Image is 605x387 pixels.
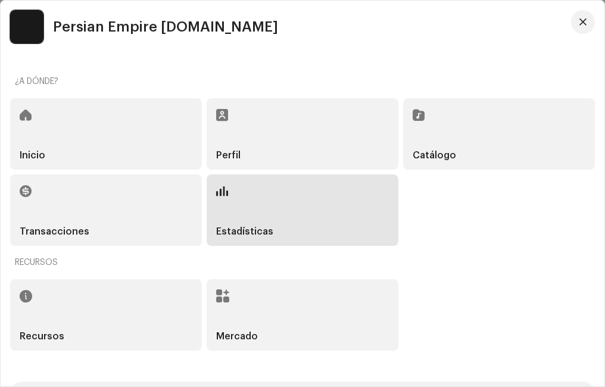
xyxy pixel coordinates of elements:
h5: Transacciones [20,227,89,236]
h5: Perfil [216,151,241,160]
h5: Inicio [20,151,45,160]
img: 0a5ca12c-3e1d-4fcd-8163-262ad4c836ab [10,10,43,43]
h5: Mercado [216,332,258,341]
re-a-nav-header: Recursos [10,248,595,277]
h5: Catálogo [413,151,456,160]
h5: Estadísticas [216,227,273,236]
re-a-nav-header: ¿A dónde? [10,67,595,96]
span: Persian Empire [DOMAIN_NAME] [53,20,278,34]
h5: Recursos [20,332,64,341]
